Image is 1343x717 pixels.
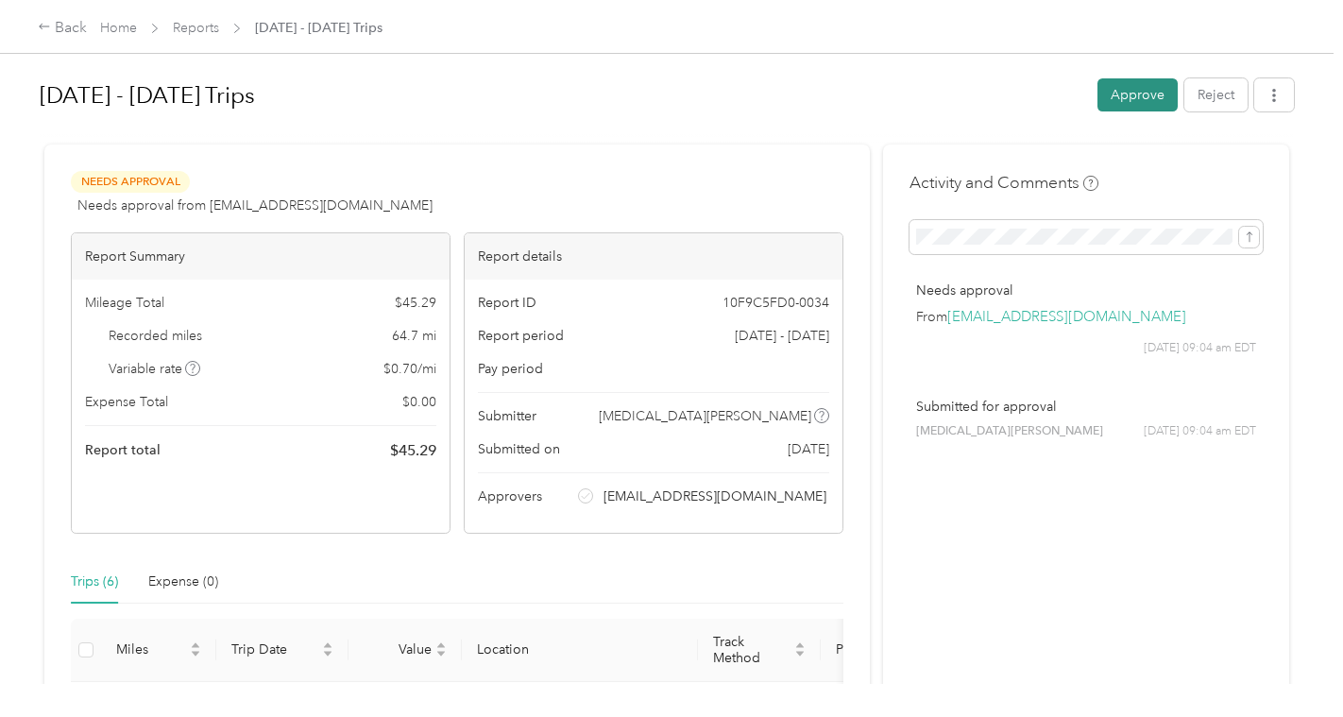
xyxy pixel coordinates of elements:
[478,326,564,346] span: Report period
[322,640,333,651] span: caret-up
[85,293,164,313] span: Mileage Total
[478,359,543,379] span: Pay period
[190,640,201,651] span: caret-up
[231,641,318,657] span: Trip Date
[462,619,698,682] th: Location
[794,648,806,659] span: caret-down
[109,326,202,346] span: Recorded miles
[1144,340,1256,357] span: [DATE] 09:04 am EDT
[116,641,186,657] span: Miles
[101,619,216,682] th: Miles
[788,439,829,459] span: [DATE]
[100,20,137,36] a: Home
[698,619,821,682] th: Track Method
[478,439,560,459] span: Submitted on
[72,233,450,280] div: Report Summary
[478,406,536,426] span: Submitter
[909,171,1098,195] h4: Activity and Comments
[1184,78,1248,111] button: Reject
[109,359,201,379] span: Variable rate
[85,392,168,412] span: Expense Total
[348,619,462,682] th: Value
[916,281,1256,300] p: Needs approval
[435,640,447,651] span: caret-up
[435,648,447,659] span: caret-down
[383,359,436,379] span: $ 0.70 / mi
[1097,78,1178,111] button: Approve
[255,18,382,38] span: [DATE] - [DATE] Trips
[722,293,829,313] span: 10F9C5FD0-0034
[735,326,829,346] span: [DATE] - [DATE]
[190,648,201,659] span: caret-down
[599,406,811,426] span: [MEDICAL_DATA][PERSON_NAME]
[916,307,1256,327] p: From
[364,641,432,657] span: Value
[390,439,436,462] span: $ 45.29
[713,634,790,666] span: Track Method
[71,572,118,592] div: Trips (6)
[322,648,333,659] span: caret-down
[395,293,436,313] span: $ 45.29
[603,487,826,506] span: [EMAIL_ADDRESS][DOMAIN_NAME]
[71,171,190,193] span: Needs Approval
[916,423,1103,440] span: [MEDICAL_DATA][PERSON_NAME]
[173,20,219,36] a: Reports
[85,440,161,460] span: Report total
[465,233,842,280] div: Report details
[40,73,1084,118] h1: September 16 - 29 Trips
[392,326,436,346] span: 64.7 mi
[947,308,1186,326] a: [EMAIL_ADDRESS][DOMAIN_NAME]
[1237,611,1343,717] iframe: Everlance-gr Chat Button Frame
[478,293,536,313] span: Report ID
[77,196,433,215] span: Needs approval from [EMAIL_ADDRESS][DOMAIN_NAME]
[836,641,932,657] span: Purpose
[1144,423,1256,440] span: [DATE] 09:04 am EDT
[794,640,806,651] span: caret-up
[821,619,962,682] th: Purpose
[216,619,348,682] th: Trip Date
[148,572,218,592] div: Expense (0)
[478,487,542,506] span: Approvers
[916,397,1256,417] p: Submitted for approval
[38,17,87,40] div: Back
[402,392,436,412] span: $ 0.00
